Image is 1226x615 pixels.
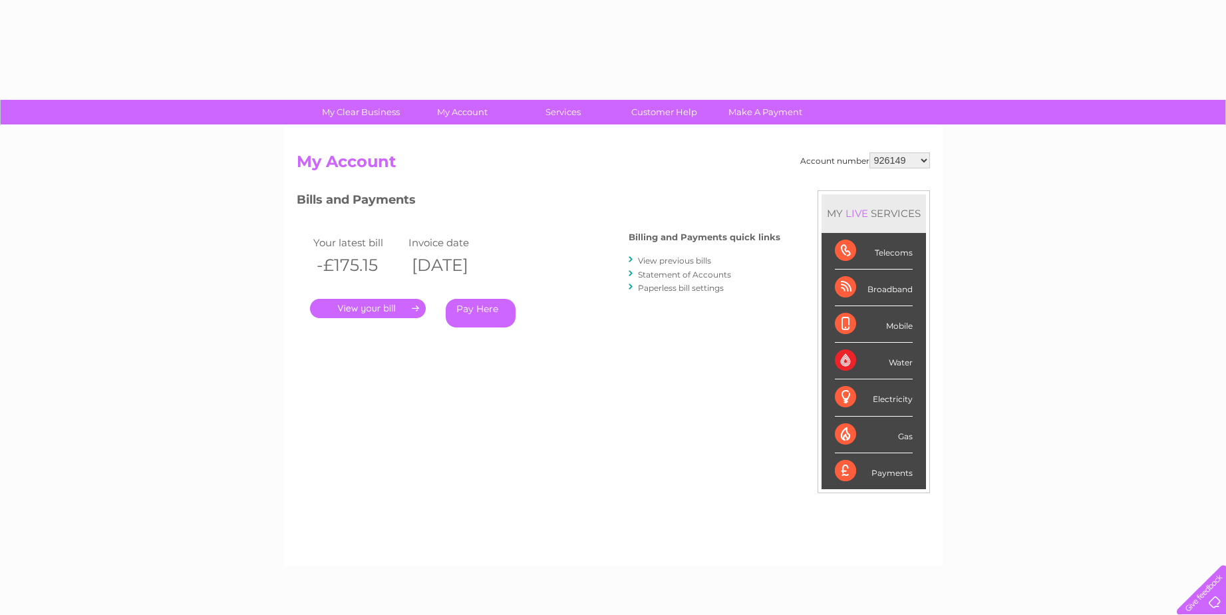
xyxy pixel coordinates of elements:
td: Your latest bill [310,234,406,252]
a: Paperless bill settings [638,283,724,293]
th: -£175.15 [310,252,406,279]
div: Water [835,343,913,379]
div: Gas [835,417,913,453]
td: Invoice date [405,234,501,252]
a: Customer Help [609,100,719,124]
div: LIVE [843,207,871,220]
div: MY SERVICES [822,194,926,232]
a: My Clear Business [306,100,416,124]
div: Payments [835,453,913,489]
div: Broadband [835,270,913,306]
th: [DATE] [405,252,501,279]
div: Electricity [835,379,913,416]
div: Mobile [835,306,913,343]
h3: Bills and Payments [297,190,780,214]
a: Make A Payment [710,100,820,124]
h4: Billing and Payments quick links [629,232,780,242]
a: . [310,299,426,318]
div: Account number [800,152,930,168]
a: Statement of Accounts [638,270,731,280]
div: Telecoms [835,233,913,270]
a: Pay Here [446,299,516,327]
h2: My Account [297,152,930,178]
a: My Account [407,100,517,124]
a: Services [508,100,618,124]
a: View previous bills [638,256,711,266]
